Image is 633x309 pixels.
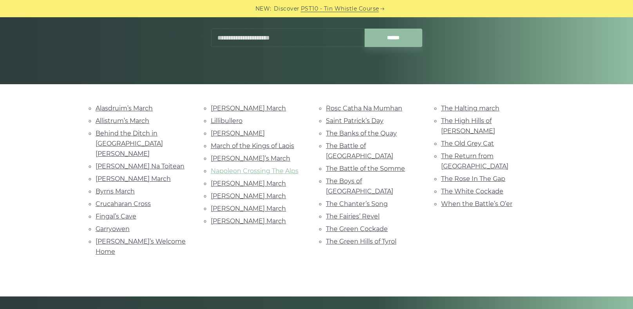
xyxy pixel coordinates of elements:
a: Rosc Catha Na Mumhan [326,105,402,112]
a: Saint Patrick’s Day [326,117,383,125]
a: [PERSON_NAME] March [211,192,286,200]
span: Discover [274,4,300,13]
a: The Green Hills of Tyrol [326,238,396,245]
a: Napoleon Crossing The Alps [211,167,298,175]
a: Crucaharan Cross [96,200,151,208]
a: [PERSON_NAME]’s Welcome Home [96,238,186,255]
a: The Green Cockade [326,225,388,233]
a: [PERSON_NAME] Na Toitean [96,163,184,170]
a: Fingal’s Cave [96,213,136,220]
a: [PERSON_NAME] March [211,105,286,112]
a: When the Battle’s O’er [441,200,512,208]
a: [PERSON_NAME] March [211,180,286,187]
a: The High Hills of [PERSON_NAME] [441,117,495,135]
a: The Banks of the Quay [326,130,397,137]
a: The Halting march [441,105,499,112]
a: [PERSON_NAME] March [96,175,171,183]
a: The Battle of the Somme [326,165,405,172]
a: The Boys of [GEOGRAPHIC_DATA] [326,177,393,195]
a: PST10 - Tin Whistle Course [301,4,379,13]
a: Lillibullero [211,117,242,125]
a: Byrns March [96,188,135,195]
a: The Chanter’s Song [326,200,388,208]
a: Behind the Ditch in [GEOGRAPHIC_DATA] [PERSON_NAME] [96,130,163,157]
a: [PERSON_NAME] [211,130,265,137]
a: The White Cockade [441,188,503,195]
a: The Rose In The Gap [441,175,505,183]
a: The Return from [GEOGRAPHIC_DATA] [441,152,508,170]
a: [PERSON_NAME] March [211,205,286,212]
a: Allistrum’s March [96,117,149,125]
a: Garryowen [96,225,130,233]
span: NEW: [255,4,271,13]
a: [PERSON_NAME] March [211,217,286,225]
a: March of the Kings of Laois [211,142,294,150]
a: The Old Grey Cat [441,140,494,147]
a: [PERSON_NAME]’s March [211,155,290,162]
a: Alasdruim’s March [96,105,153,112]
a: The Battle of [GEOGRAPHIC_DATA] [326,142,393,160]
a: The Fairies’ Revel [326,213,380,220]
